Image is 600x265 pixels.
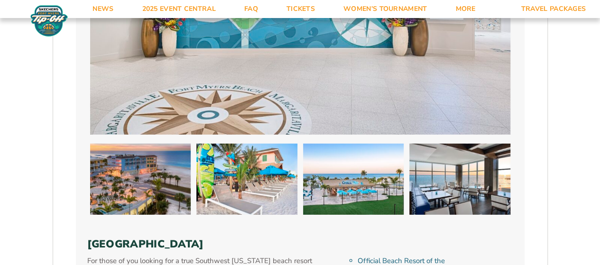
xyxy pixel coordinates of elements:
img: Margaritaville Beach Resort (2025 BEACH) [409,144,510,215]
img: Margaritaville Beach Resort (2025 BEACH) [303,144,404,215]
img: Fort Myers Tip-Off [28,5,70,37]
h3: [GEOGRAPHIC_DATA] [87,238,513,250]
img: Margaritaville Beach Resort (2025 BEACH) [196,144,297,215]
img: Margaritaville Beach Resort (2025 BEACH) [90,144,191,215]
